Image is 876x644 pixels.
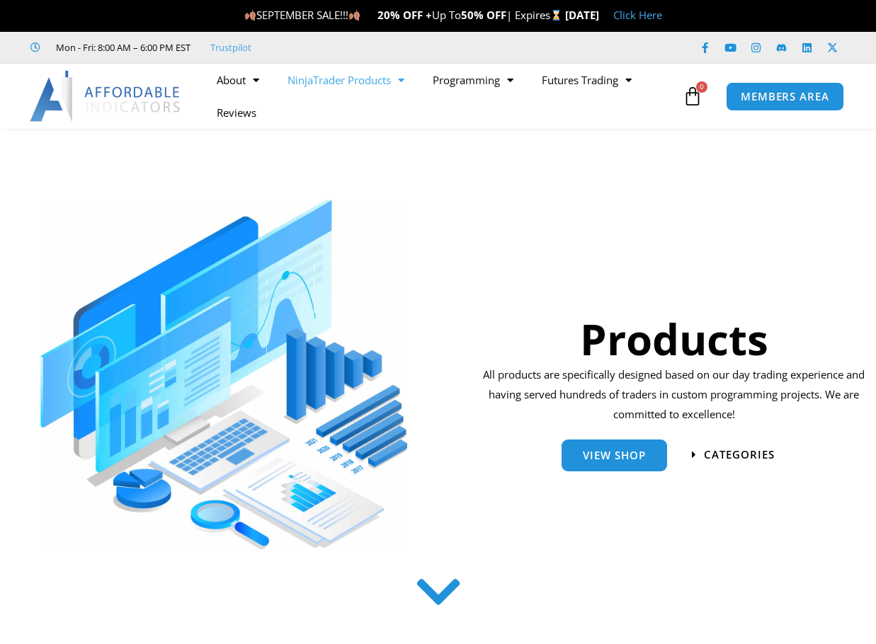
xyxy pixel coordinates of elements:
[273,64,419,96] a: NinjaTrader Products
[461,8,506,22] strong: 50% OFF
[551,10,562,21] img: ⌛
[528,64,646,96] a: Futures Trading
[661,76,724,117] a: 0
[244,8,565,22] span: SEPTEMBER SALE!!! Up To | Expires
[741,91,829,102] span: MEMBERS AREA
[483,365,865,425] p: All products are specifically designed based on our day trading experience and having served hund...
[52,39,190,56] span: Mon - Fri: 8:00 AM – 6:00 PM EST
[349,10,360,21] img: 🍂
[583,450,646,461] span: View Shop
[696,81,707,93] span: 0
[613,8,662,22] a: Click Here
[562,439,667,471] a: View Shop
[203,96,271,129] a: Reviews
[704,449,775,460] span: categories
[419,64,528,96] a: Programming
[40,200,407,549] img: ProductsSection scaled | Affordable Indicators – NinjaTrader
[692,449,775,460] a: categories
[245,10,256,21] img: 🍂
[203,64,679,129] nav: Menu
[565,8,599,22] strong: [DATE]
[377,8,432,22] strong: 20% OFF +
[203,64,273,96] a: About
[483,309,865,369] h1: Products
[30,71,182,122] img: LogoAI | Affordable Indicators – NinjaTrader
[210,39,251,56] a: Trustpilot
[726,82,844,111] a: MEMBERS AREA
